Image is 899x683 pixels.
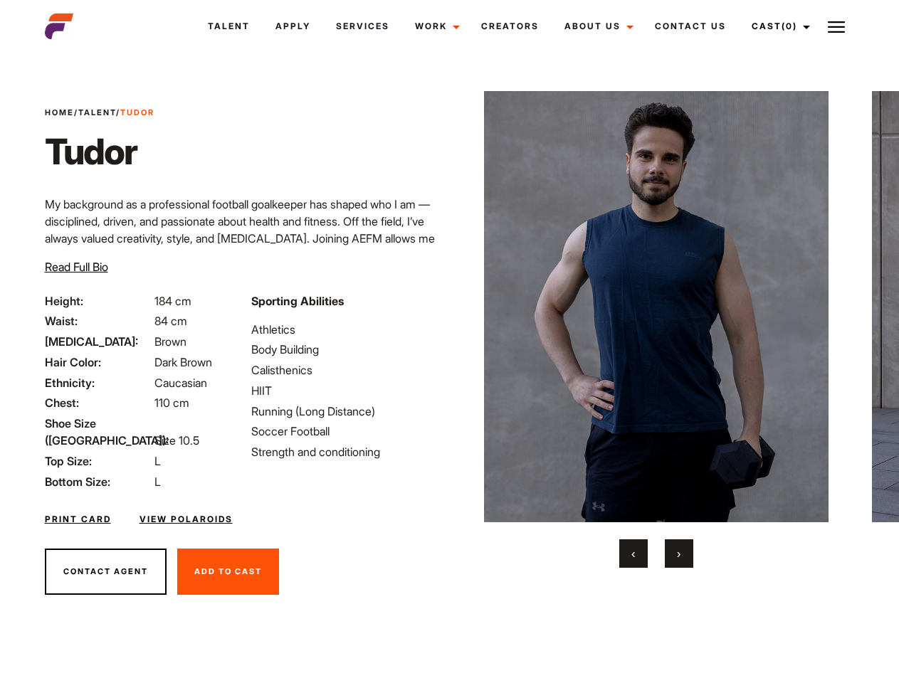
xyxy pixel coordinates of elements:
[154,294,191,308] span: 184 cm
[251,294,344,308] strong: Sporting Abilities
[154,433,199,448] span: Size 10.5
[677,546,680,561] span: Next
[154,355,212,369] span: Dark Brown
[154,314,187,328] span: 84 cm
[251,321,441,338] li: Athletics
[251,403,441,420] li: Running (Long Distance)
[828,18,845,36] img: Burger icon
[402,7,468,46] a: Work
[194,566,262,576] span: Add To Cast
[251,382,441,399] li: HIIT
[45,513,111,526] a: Print Card
[45,333,152,350] span: [MEDICAL_DATA]:
[154,454,161,468] span: L
[782,21,797,31] span: (0)
[140,513,233,526] a: View Polaroids
[45,258,108,275] button: Read Full Bio
[195,7,263,46] a: Talent
[45,260,108,274] span: Read Full Bio
[45,394,152,411] span: Chest:
[78,107,116,117] a: Talent
[45,130,154,173] h1: Tudor
[45,196,441,281] p: My background as a professional football goalkeeper has shaped who I am — disciplined, driven, an...
[45,452,152,470] span: Top Size:
[251,361,441,378] li: Calisthenics
[45,415,152,449] span: Shoe Size ([GEOGRAPHIC_DATA]):
[552,7,642,46] a: About Us
[154,475,161,489] span: L
[45,473,152,490] span: Bottom Size:
[739,7,819,46] a: Cast(0)
[45,354,152,371] span: Hair Color:
[251,423,441,440] li: Soccer Football
[45,12,73,41] img: cropped-aefm-brand-fav-22-square.png
[45,549,167,595] button: Contact Agent
[251,443,441,460] li: Strength and conditioning
[177,549,279,595] button: Add To Cast
[45,292,152,309] span: Height:
[642,7,739,46] a: Contact Us
[45,312,152,329] span: Waist:
[263,7,323,46] a: Apply
[45,107,74,117] a: Home
[323,7,402,46] a: Services
[154,376,207,390] span: Caucasian
[631,546,635,561] span: Previous
[45,107,154,119] span: / /
[154,396,189,410] span: 110 cm
[251,341,441,358] li: Body Building
[45,374,152,391] span: Ethnicity:
[154,334,186,349] span: Brown
[120,107,154,117] strong: Tudor
[468,7,552,46] a: Creators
